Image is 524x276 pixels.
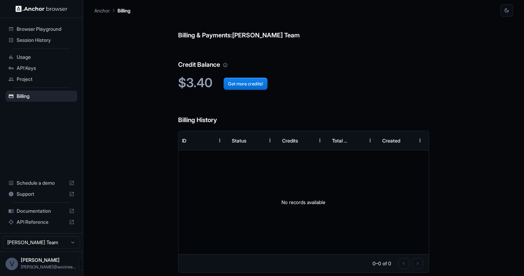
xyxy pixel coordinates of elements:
div: Usage [6,52,77,63]
button: Sort [401,134,414,147]
h6: Billing History [178,101,429,125]
span: vipin@axiotree.com [21,264,76,269]
div: Project [6,74,77,85]
span: Support [17,191,66,197]
div: Billing [6,91,77,102]
button: Menu [314,134,326,147]
div: Created [382,138,400,144]
svg: Your credit balance will be consumed as you use the API. Visit the usage page to view a breakdown... [223,63,228,67]
span: Project [17,76,75,83]
span: Schedule a demo [17,180,66,186]
button: Open menu [79,258,91,270]
span: Session History [17,37,75,44]
div: No records available [178,150,429,254]
button: Sort [201,134,213,147]
div: ID [182,138,186,144]
div: Total Cost [332,138,351,144]
div: API Reference [6,217,77,228]
span: Documentation [17,208,66,214]
span: Vipin Tanna [21,257,60,263]
button: Sort [251,134,264,147]
span: API Reference [17,219,66,226]
h2: $3.40 [178,75,429,90]
button: Menu [364,134,376,147]
img: Anchor Logo [16,6,68,12]
div: Credits [282,138,298,144]
h6: Credit Balance [178,46,429,70]
div: API Keys [6,63,77,74]
span: API Keys [17,65,75,72]
div: Status [232,138,246,144]
nav: breadcrumb [94,7,130,14]
button: Menu [264,134,276,147]
p: Anchor [94,7,110,14]
div: Session History [6,35,77,46]
h6: Billing & Payments: [PERSON_NAME] Team [178,17,429,40]
span: Usage [17,54,75,61]
div: Documentation [6,205,77,217]
span: Browser Playground [17,26,75,33]
button: Menu [213,134,226,147]
div: Support [6,188,77,200]
button: Sort [351,134,364,147]
button: Get more credits! [224,77,268,90]
p: Billing [117,7,130,14]
div: Schedule a demo [6,177,77,188]
span: Billing [17,93,75,100]
div: Browser Playground [6,24,77,35]
button: Menu [414,134,426,147]
div: V [6,258,18,270]
button: Sort [301,134,314,147]
p: 0–0 of 0 [373,260,391,267]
